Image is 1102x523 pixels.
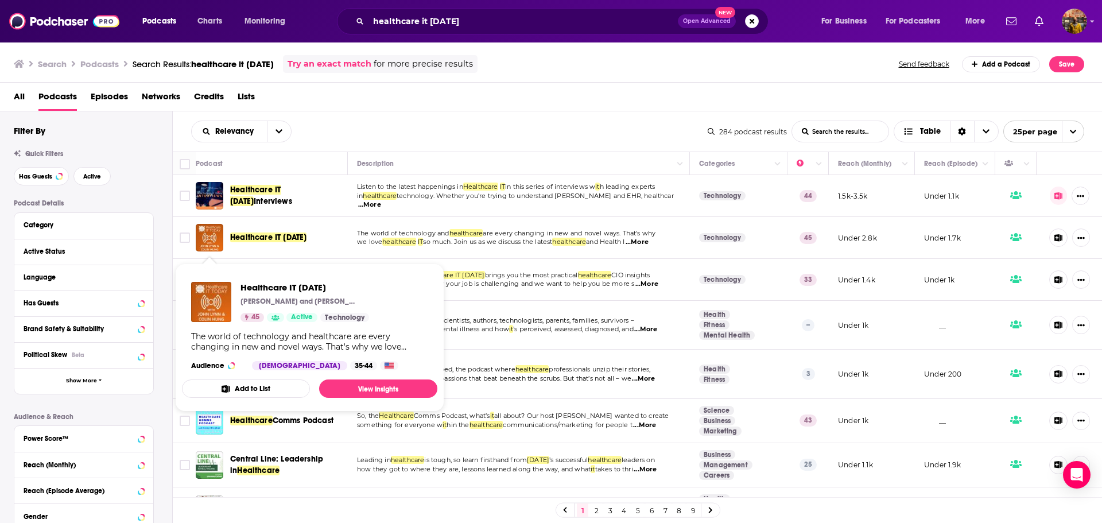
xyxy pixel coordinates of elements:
[24,457,144,471] button: Reach (Monthly)
[273,416,333,425] span: Comms Podcast
[357,412,379,420] span: So, the
[423,238,552,246] span: so much. Join us as we discuss the latest
[14,87,25,111] span: All
[463,183,498,191] span: Healthcare
[591,503,602,517] a: 2
[24,347,144,362] button: Political SkewBeta
[618,503,630,517] a: 4
[802,319,814,331] p: --
[320,313,369,322] a: Technology
[894,121,999,142] button: Choose View
[485,271,578,279] span: brings you the most practical
[687,503,699,517] a: 9
[699,416,735,425] a: Business
[391,456,425,464] span: healthcare
[357,465,591,473] span: how they got to where they are, lessons learned along the way, and what
[447,421,469,429] span: hin the
[1063,461,1091,489] div: Open Intercom Messenger
[230,232,306,243] a: Healthcare IT [DATE]
[699,191,746,200] a: Technology
[1003,121,1084,142] button: open menu
[509,325,513,333] span: it
[838,460,873,470] p: Under 1.1k
[230,415,333,427] a: HealthcareComms Podcast
[9,10,119,32] img: Podchaser - Follow, Share and Rate Podcasts
[494,412,669,420] span: all about? Our host [PERSON_NAME] wanted to create
[802,368,815,379] p: 3
[286,313,317,322] a: Active
[500,183,505,191] span: IT
[708,127,787,136] div: 284 podcast results
[979,157,992,171] button: Column Actions
[1072,456,1090,474] button: Show More Button
[1072,270,1090,289] button: Show More Button
[196,182,223,210] a: Healthcare IT Today Interviews
[230,233,306,242] span: Healthcare IT [DATE]
[683,18,731,24] span: Open Advanced
[699,331,755,340] a: Mental Health
[196,495,223,523] a: Master Your Healthcare Career
[673,503,685,517] a: 8
[591,465,595,473] span: it
[38,87,77,111] a: Podcasts
[191,361,243,370] h3: Audience
[245,13,285,29] span: Monitoring
[503,421,632,429] span: communications/marketing for people t
[632,374,655,383] span: ...More
[924,369,962,379] p: Under 200
[237,466,280,475] span: Healthcare
[527,456,549,464] span: [DATE]
[374,57,473,71] span: for more precise results
[1030,11,1048,31] a: Show notifications dropdown
[230,185,281,206] span: Healthcare IT [DATE]
[24,321,144,336] button: Brand Safety & Suitability
[357,316,634,324] span: We are a team of doctors, scientists, authors, technologists, parents, families, survivors –
[611,271,650,279] span: CIO insights
[194,87,224,111] a: Credits
[898,157,912,171] button: Column Actions
[1062,9,1087,34] img: User Profile
[549,456,588,464] span: ’s successful
[886,13,941,29] span: For Podcasters
[699,157,735,171] div: Categories
[196,407,223,435] a: Healthcare Comms Podcast
[800,274,817,285] p: 33
[357,192,363,200] span: in
[230,184,344,207] a: Healthcare IT [DATE]Interviews
[240,282,369,293] span: Healthcare IT [DATE]
[673,157,687,171] button: Column Actions
[924,275,954,285] p: Under 1k
[1072,412,1090,430] button: Show More Button
[25,150,63,158] span: Quick Filters
[236,12,300,30] button: open menu
[14,368,153,394] button: Show More
[699,406,734,415] a: Science
[288,57,371,71] a: Try an exact match
[350,361,377,370] div: 35-44
[238,87,255,111] a: Lists
[424,456,527,464] span: is tough, so learn firsthand from
[357,456,391,464] span: Leading in
[771,157,785,171] button: Column Actions
[962,56,1041,72] a: Add a Podcast
[24,218,144,232] button: Category
[73,167,111,185] button: Active
[838,416,868,425] p: Under 1k
[924,416,946,425] p: __
[1004,157,1020,171] div: Has Guests
[83,173,101,180] span: Active
[633,421,656,430] span: ...More
[1072,228,1090,247] button: Show More Button
[515,365,549,373] span: healthcare
[699,365,730,374] a: Health
[24,296,144,310] button: Has Guests
[379,412,414,420] span: Healthcare
[699,450,735,459] a: Business
[357,238,382,246] span: we love
[240,313,264,322] a: 45
[622,456,655,464] span: leaders on
[699,320,730,330] a: Fitness
[382,238,416,246] span: healthcare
